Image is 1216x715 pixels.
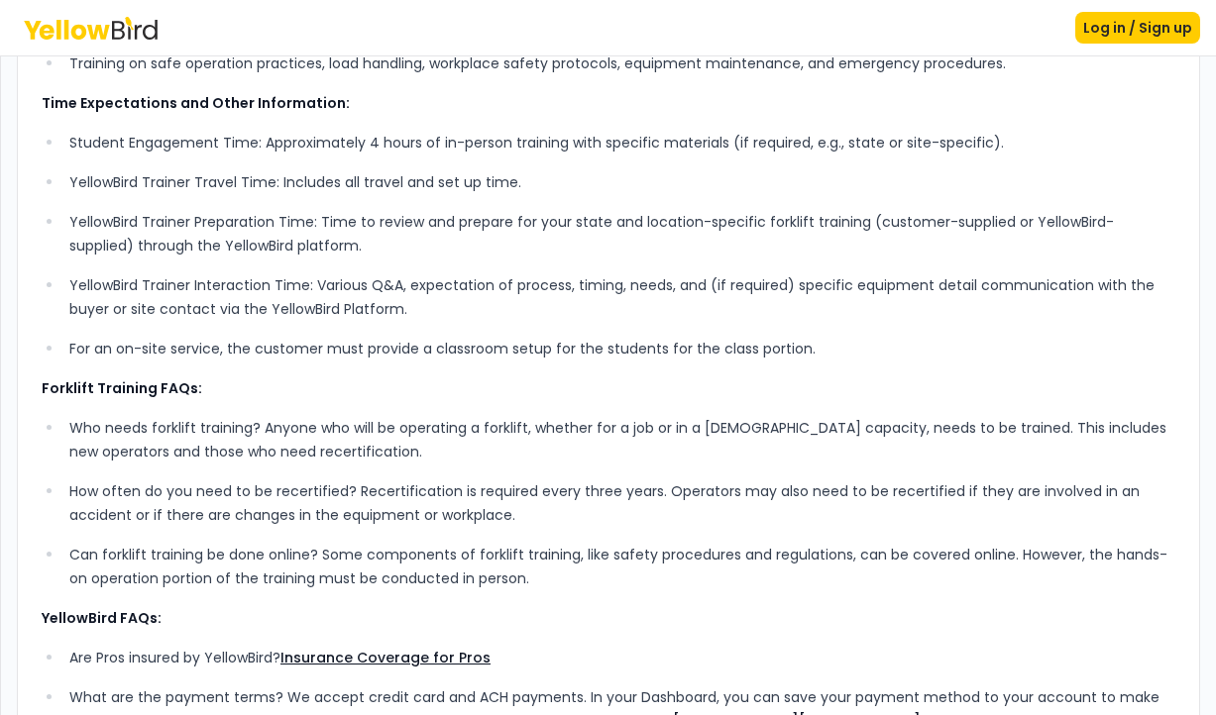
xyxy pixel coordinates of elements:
p: Training on safe operation practices, load handling, workplace safety protocols, equipment mainte... [69,51,1175,75]
p: YellowBird Trainer Interaction Time: Various Q&A, expectation of process, timing, needs, and (if ... [69,273,1175,321]
p: YellowBird Trainer Preparation Time: Time to review and prepare for your state and location-speci... [69,210,1175,257]
p: Are Pros insured by YellowBird? [69,646,1175,669]
p: For an on-site service, the customer must provide a classroom setup for the students for the clas... [69,337,1175,360]
strong: Time Expectations and Other Information: [42,93,350,113]
p: YellowBird Trainer Travel Time: Includes all travel and set up time. [69,170,1175,194]
button: Log in / Sign up [1075,12,1200,44]
p: Can forklift training be done online? Some components of forklift training, like safety procedure... [69,543,1175,590]
a: Insurance Coverage for Pros [280,648,491,667]
strong: Forklift Training FAQs: [42,378,202,398]
p: How often do you need to be recertified? Recertification is required every three years. Operators... [69,479,1175,527]
p: Who needs forklift training? Anyone who will be operating a forklift, whether for a job or in a [... [69,416,1175,463]
p: Student Engagement Time: Approximately 4 hours of in-person training with specific materials (if ... [69,131,1175,154]
strong: YellowBird FAQs: [42,608,162,628]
